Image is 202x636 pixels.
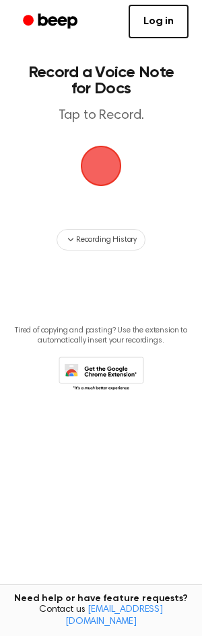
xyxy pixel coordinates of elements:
p: Tap to Record. [24,107,178,124]
img: Beep Logo [81,146,121,186]
button: Recording History [57,229,145,251]
span: Recording History [76,234,137,246]
p: Tired of copying and pasting? Use the extension to automatically insert your recordings. [11,326,191,346]
h1: Record a Voice Note for Docs [24,64,178,97]
a: [EMAIL_ADDRESS][DOMAIN_NAME] [65,605,163,627]
a: Log in [129,5,189,38]
a: Beep [13,9,90,35]
span: Contact us [8,604,194,628]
